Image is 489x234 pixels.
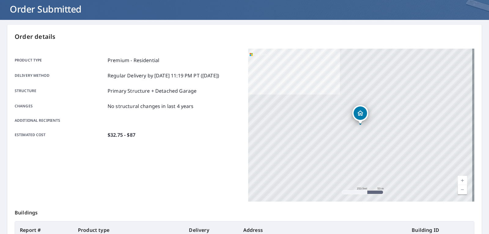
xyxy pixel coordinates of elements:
p: $32.75 - $87 [108,131,135,139]
p: Primary Structure + Detached Garage [108,87,197,95]
a: Current Level 17, Zoom In [458,176,467,185]
p: Buildings [15,202,474,221]
h1: Order Submitted [7,3,482,15]
div: Dropped pin, building 1, Residential property, 1704 Centennial Dr Toano, VA 23168 [352,105,368,124]
p: Additional recipients [15,118,105,123]
p: Changes [15,102,105,110]
p: Product type [15,57,105,64]
a: Current Level 17, Zoom Out [458,185,467,194]
p: Premium - Residential [108,57,159,64]
p: Estimated cost [15,131,105,139]
p: Order details [15,32,474,41]
p: Delivery method [15,72,105,79]
p: No structural changes in last 4 years [108,102,194,110]
p: Regular Delivery by [DATE] 11:19 PM PT ([DATE]) [108,72,219,79]
p: Structure [15,87,105,95]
